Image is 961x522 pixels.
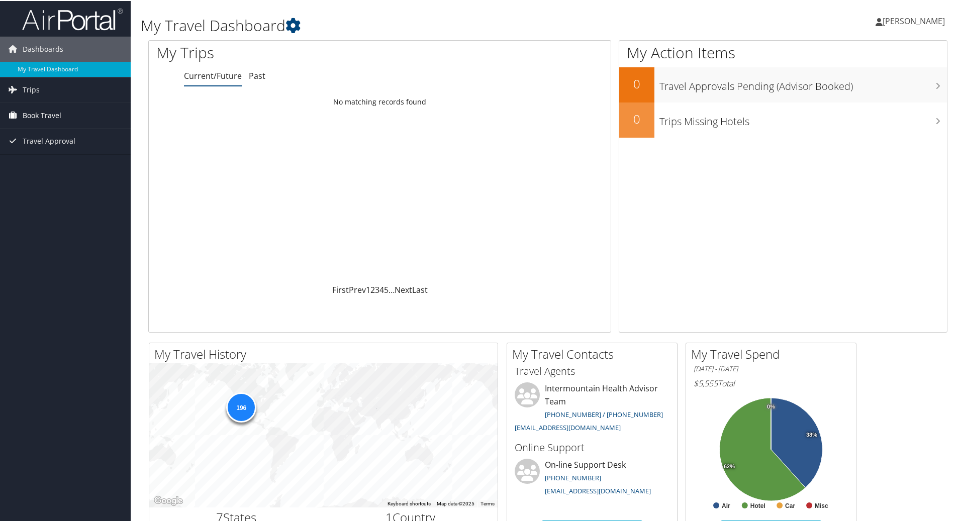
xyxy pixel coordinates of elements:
[876,5,955,35] a: [PERSON_NAME]
[659,73,947,92] h3: Travel Approvals Pending (Advisor Booked)
[510,458,675,499] li: On-line Support Desk
[515,422,621,431] a: [EMAIL_ADDRESS][DOMAIN_NAME]
[152,493,185,506] a: Open this area in Google Maps (opens a new window)
[149,92,611,110] td: No matching records found
[785,501,795,508] text: Car
[226,391,256,422] div: 196
[23,76,40,101] span: Trips
[23,36,63,61] span: Dashboards
[23,102,61,127] span: Book Travel
[694,363,848,373] h6: [DATE] - [DATE]
[384,283,389,294] a: 5
[184,69,242,80] a: Current/Future
[767,403,775,409] tspan: 0%
[883,15,945,26] span: [PERSON_NAME]
[545,485,651,494] a: [EMAIL_ADDRESS][DOMAIN_NAME]
[515,440,669,454] h3: Online Support
[619,66,947,101] a: 0Travel Approvals Pending (Advisor Booked)
[389,283,395,294] span: …
[388,499,431,506] button: Keyboard shortcuts
[152,493,185,506] img: Google
[619,74,654,91] h2: 0
[366,283,370,294] a: 1
[545,409,663,418] a: [PHONE_NUMBER] / [PHONE_NUMBER]
[249,69,265,80] a: Past
[512,345,677,362] h2: My Travel Contacts
[545,472,601,481] a: [PHONE_NUMBER]
[370,283,375,294] a: 2
[480,500,495,505] a: Terms (opens in new tab)
[691,345,856,362] h2: My Travel Spend
[395,283,412,294] a: Next
[694,377,718,388] span: $5,555
[750,501,765,508] text: Hotel
[22,7,123,30] img: airportal-logo.png
[619,41,947,62] h1: My Action Items
[724,463,735,469] tspan: 62%
[332,283,349,294] a: First
[23,128,75,153] span: Travel Approval
[156,41,411,62] h1: My Trips
[379,283,384,294] a: 4
[694,377,848,388] h6: Total
[619,101,947,137] a: 0Trips Missing Hotels
[412,283,428,294] a: Last
[437,500,474,505] span: Map data ©2025
[806,431,817,437] tspan: 38%
[722,501,730,508] text: Air
[141,14,684,35] h1: My Travel Dashboard
[510,381,675,435] li: Intermountain Health Advisor Team
[154,345,498,362] h2: My Travel History
[619,110,654,127] h2: 0
[349,283,366,294] a: Prev
[515,363,669,377] h3: Travel Agents
[375,283,379,294] a: 3
[659,109,947,128] h3: Trips Missing Hotels
[815,501,828,508] text: Misc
